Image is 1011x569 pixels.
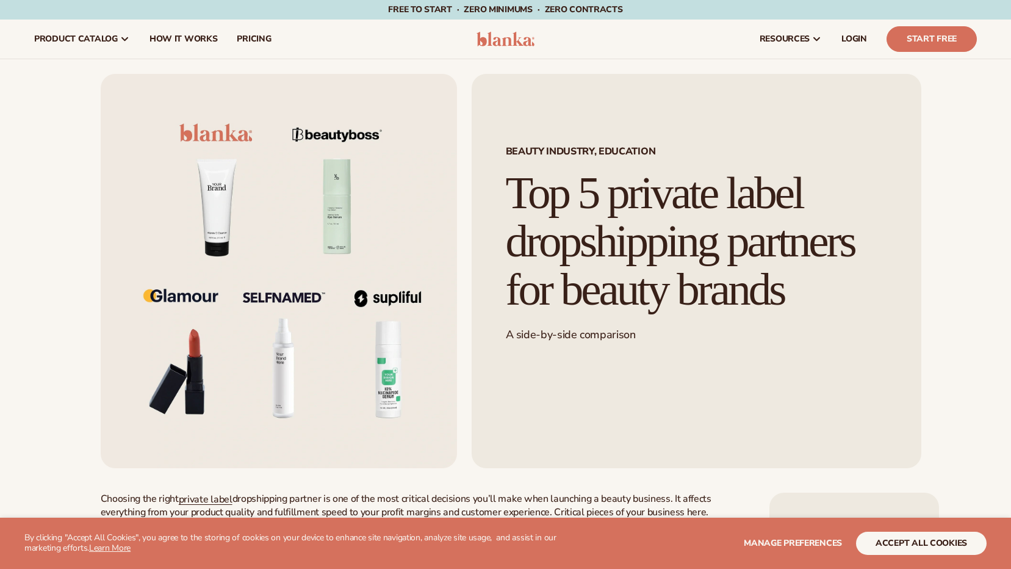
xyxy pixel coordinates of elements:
p: By clicking "Accept All Cookies", you agree to the storing of cookies on your device to enhance s... [24,533,585,554]
a: How It Works [140,20,228,59]
span: Free to start · ZERO minimums · ZERO contracts [388,4,622,15]
span: Manage preferences [744,537,842,549]
a: pricing [227,20,281,59]
span: Beauty industry, Education [506,147,887,156]
span: resources [760,34,810,44]
a: Start Free [887,26,977,52]
span: A side-by-side comparison [506,327,636,342]
span: LOGIN [841,34,867,44]
img: Flat lay of private-label beauty products with logos from Blanka, BeautyBoss, Glamour, Selfnamed,... [101,74,457,468]
button: Manage preferences [744,532,842,555]
span: Choosing the right [101,492,179,506]
span: How It Works [149,34,218,44]
button: accept all cookies [856,532,987,555]
h1: Top 5 private label dropshipping partners for beauty brands [506,169,887,313]
a: LOGIN [832,20,877,59]
a: Learn More [89,542,131,554]
img: logo [477,32,534,46]
span: product catalog [34,34,118,44]
span: dropshipping partner is one of the most critical decisions you’ll make when launching a beauty bu... [101,492,711,519]
a: product catalog [24,20,140,59]
span: pricing [237,34,271,44]
a: private label [179,493,232,506]
a: resources [750,20,832,59]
